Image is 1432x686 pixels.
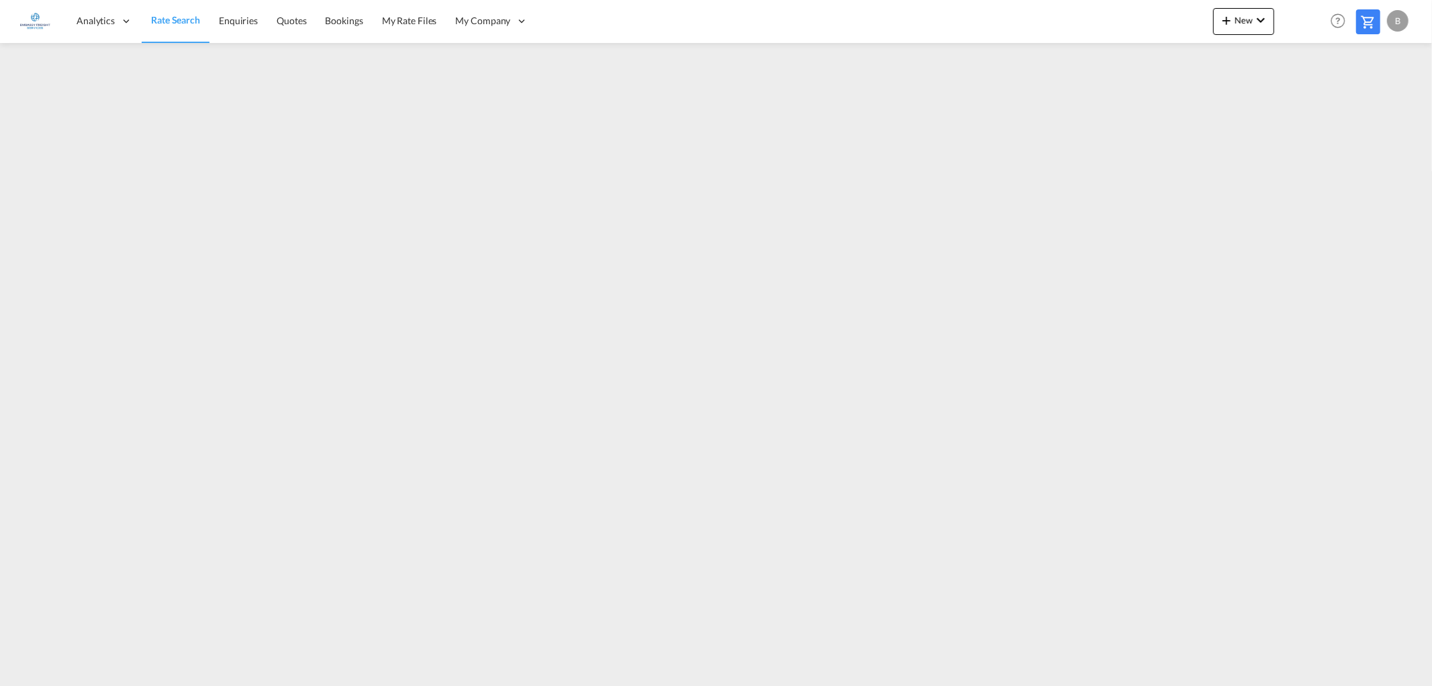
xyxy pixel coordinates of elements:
span: New [1219,15,1269,26]
span: Quotes [277,15,306,26]
span: My Company [455,14,510,28]
div: B [1387,10,1409,32]
img: e1326340b7c511ef854e8d6a806141ad.jpg [20,6,50,36]
span: Rate Search [151,14,200,26]
md-icon: icon-chevron-down [1253,12,1269,28]
span: Analytics [77,14,115,28]
md-icon: icon-plus 400-fg [1219,12,1235,28]
button: icon-plus 400-fgNewicon-chevron-down [1213,8,1274,35]
span: Enquiries [219,15,258,26]
span: Bookings [326,15,363,26]
div: Help [1327,9,1356,34]
span: Help [1327,9,1349,32]
span: My Rate Files [382,15,437,26]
